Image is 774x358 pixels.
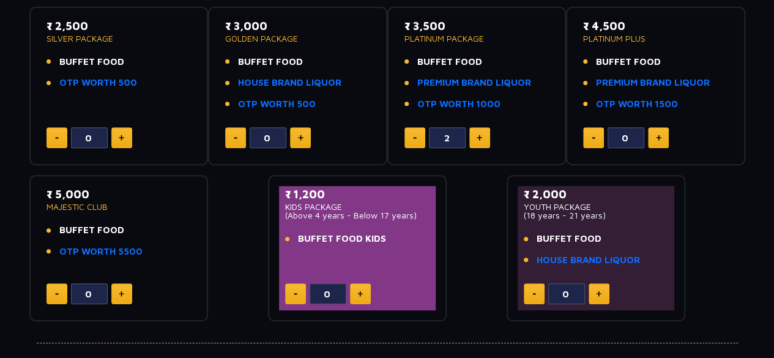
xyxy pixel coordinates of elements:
[59,76,137,90] a: OTP WORTH 500
[583,34,728,43] p: PLATINUM PLUS
[59,223,124,237] span: BUFFET FOOD
[417,55,482,69] span: BUFFET FOOD
[404,18,549,34] p: ₹ 3,500
[298,135,303,141] img: plus
[592,137,595,139] img: minus
[404,34,549,43] p: PLATINUM PACKAGE
[524,211,669,220] p: (18 years - 21 years)
[47,203,192,211] p: MAJESTIC CLUB
[225,34,370,43] p: GOLDEN PACKAGE
[477,135,482,141] img: plus
[234,137,237,139] img: minus
[225,18,370,34] p: ₹ 3,000
[524,186,669,203] p: ₹ 2,000
[596,97,678,111] a: OTP WORTH 1500
[59,55,124,69] span: BUFFET FOOD
[238,55,303,69] span: BUFFET FOOD
[596,291,601,297] img: plus
[55,137,59,139] img: minus
[119,291,124,297] img: plus
[524,203,669,211] p: YOUTH PACKAGE
[532,293,536,295] img: minus
[238,97,316,111] a: OTP WORTH 500
[417,97,500,111] a: OTP WORTH 1000
[285,186,430,203] p: ₹ 1,200
[47,186,192,203] p: ₹ 5,000
[298,232,386,246] span: BUFFET FOOD KIDS
[413,137,417,139] img: minus
[417,76,531,90] a: PREMIUM BRAND LIQUOR
[596,55,661,69] span: BUFFET FOOD
[285,211,430,220] p: (Above 4 years - Below 17 years)
[357,291,363,297] img: plus
[285,203,430,211] p: KIDS PACKAGE
[47,34,192,43] p: SILVER PACKAGE
[656,135,661,141] img: plus
[238,76,341,90] a: HOUSE BRAND LIQUOR
[47,18,192,34] p: ₹ 2,500
[119,135,124,141] img: plus
[59,245,143,259] a: OTP WORTH 5500
[537,253,640,267] a: HOUSE BRAND LIQUOR
[596,76,710,90] a: PREMIUM BRAND LIQUOR
[55,293,59,295] img: minus
[583,18,728,34] p: ₹ 4,500
[537,232,601,246] span: BUFFET FOOD
[294,293,297,295] img: minus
